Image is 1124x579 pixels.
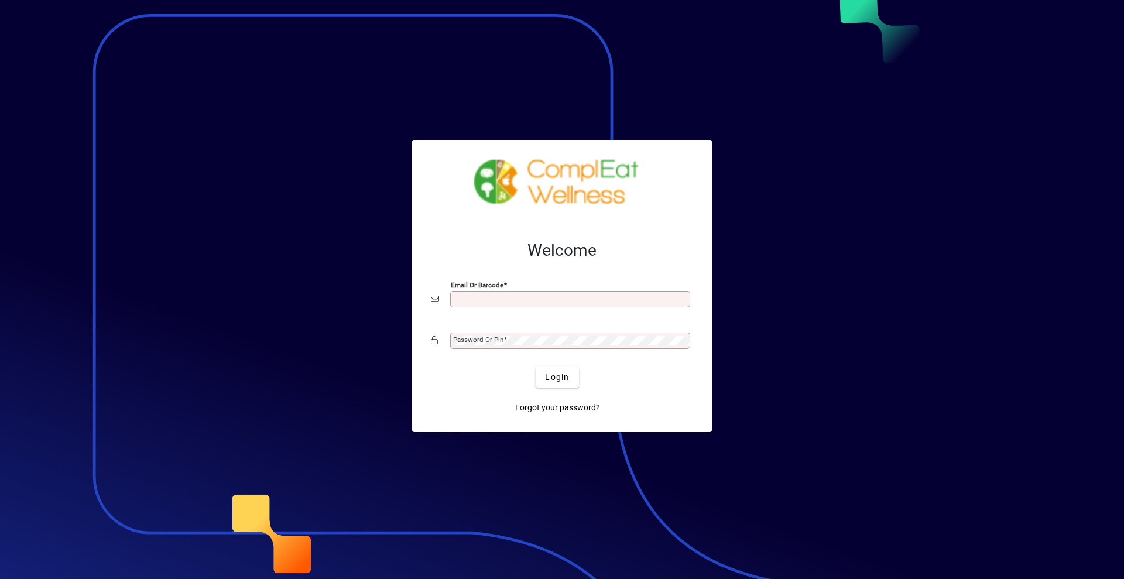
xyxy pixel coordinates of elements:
[515,402,600,414] span: Forgot your password?
[453,335,503,344] mat-label: Password or Pin
[536,366,578,388] button: Login
[545,371,569,383] span: Login
[510,397,605,418] a: Forgot your password?
[431,241,693,261] h2: Welcome
[451,281,503,289] mat-label: Email or Barcode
